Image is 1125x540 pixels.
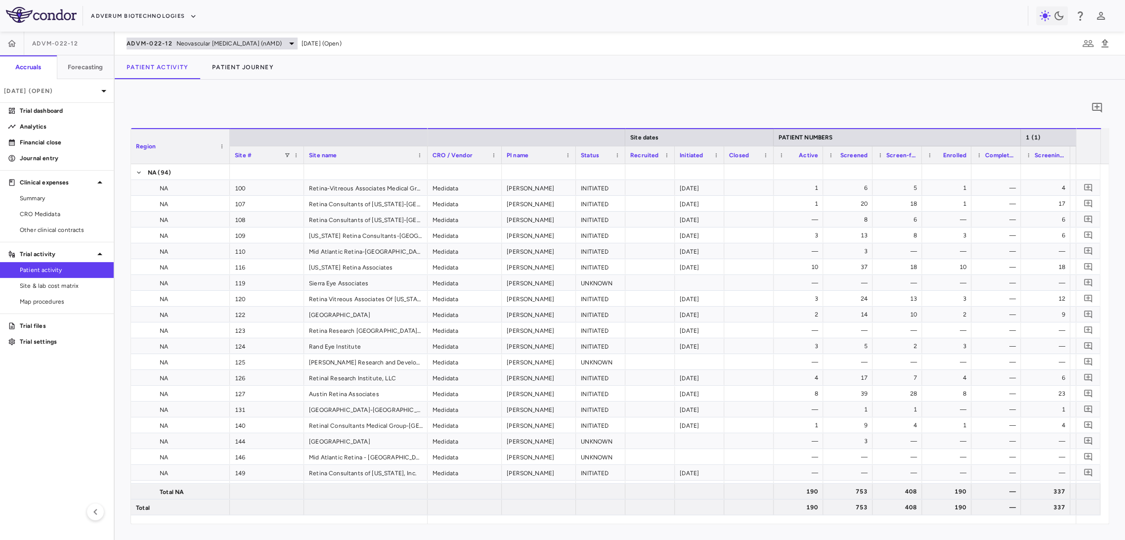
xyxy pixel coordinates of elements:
svg: Add comment [1083,389,1093,398]
div: 2 [881,338,917,354]
span: Initiated [680,152,703,159]
div: 18 [881,259,917,275]
span: NA [160,370,168,386]
div: 6 [1030,370,1065,386]
div: 3 [832,243,867,259]
button: Patient Activity [115,55,200,79]
div: [DATE] [675,291,724,306]
div: [DATE] [675,402,724,417]
button: Add comment [1082,276,1095,289]
div: [US_STATE] Retina Associates [304,259,428,274]
div: — [832,354,867,370]
div: 8 [832,212,867,227]
button: Add comment [1082,355,1095,368]
div: UNKNOWN [576,354,625,369]
div: UNKNOWN [576,481,625,496]
div: 5 [881,180,917,196]
span: NA [160,307,168,323]
div: 3 [931,338,966,354]
div: Retina Consultants of [US_STATE]-[GEOGRAPHIC_DATA] [304,196,428,211]
button: Add comment [1082,434,1095,448]
div: — [1030,338,1065,354]
button: Add comment [1082,387,1095,400]
button: Add comment [1082,181,1095,194]
span: NA [148,165,157,180]
div: — [782,354,818,370]
div: — [980,243,1016,259]
span: 1 (1) [1026,134,1040,141]
span: Recruited [630,152,658,159]
div: — [1030,275,1065,291]
div: — [980,291,1016,307]
span: Screened [840,152,867,159]
h6: Accruals [15,63,41,72]
div: Retina Vitreous Associates Of [US_STATE]-[GEOGRAPHIC_DATA] [304,291,428,306]
p: Financial close [20,138,106,147]
div: 122 [230,307,304,322]
div: 37 [832,259,867,275]
div: [PERSON_NAME] [502,481,576,496]
div: 8 [782,386,818,402]
button: Add comment [1082,213,1095,226]
div: 127 [230,386,304,401]
div: INITIATED [576,291,625,306]
div: INITIATED [576,196,625,211]
div: Medidata [428,322,502,338]
span: NA [160,228,168,244]
svg: Add comment [1083,262,1093,271]
div: 6 [1030,212,1065,227]
span: Active [799,152,818,159]
div: 2 [782,307,818,322]
div: [PERSON_NAME] [502,402,576,417]
div: [PERSON_NAME] [502,433,576,449]
div: Retina-Vitreous Associates Medical Group-[PERSON_NAME][GEOGRAPHIC_DATA] [304,180,428,195]
span: NA [160,323,168,339]
div: Medidata [428,433,502,449]
div: Medidata [428,259,502,274]
div: 3 [782,338,818,354]
span: (94) [158,165,171,180]
div: 126 [230,370,304,385]
div: Medidata [428,465,502,480]
span: Enrolled [943,152,966,159]
div: 6 [881,212,917,227]
div: — [931,354,966,370]
div: Sierra Eye Associates [304,275,428,290]
div: — [931,212,966,227]
div: 144 [230,433,304,449]
div: Medidata [428,402,502,417]
div: Medidata [428,196,502,211]
button: Add comment [1082,450,1095,463]
div: 120 [230,291,304,306]
div: Medidata [428,354,502,369]
div: [PERSON_NAME] [502,449,576,464]
div: INITIATED [576,370,625,385]
button: Add comment [1082,418,1095,432]
div: 17 [1030,196,1065,212]
div: — [782,212,818,227]
div: [DATE] [675,465,724,480]
div: [DATE] [675,370,724,385]
div: [PERSON_NAME] [502,227,576,243]
div: [PERSON_NAME] [502,259,576,274]
div: — [980,212,1016,227]
div: UNKNOWN [576,275,625,290]
span: NA [160,275,168,291]
div: [PERSON_NAME] [502,354,576,369]
button: Add comment [1082,197,1095,210]
div: — [881,243,917,259]
div: 119 [230,275,304,290]
div: [PERSON_NAME] [502,322,576,338]
span: ADVM-022-12 [32,40,78,47]
div: 28 [881,386,917,402]
button: Add comment [1082,403,1095,416]
p: Trial settings [20,337,106,346]
div: — [980,196,1016,212]
div: [PERSON_NAME] [502,212,576,227]
div: 2 [931,307,966,322]
div: — [980,386,1016,402]
div: Medidata [428,449,502,464]
div: INITIATED [576,180,625,195]
span: ADVM-022-12 [127,40,173,47]
div: [PERSON_NAME] [502,386,576,401]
